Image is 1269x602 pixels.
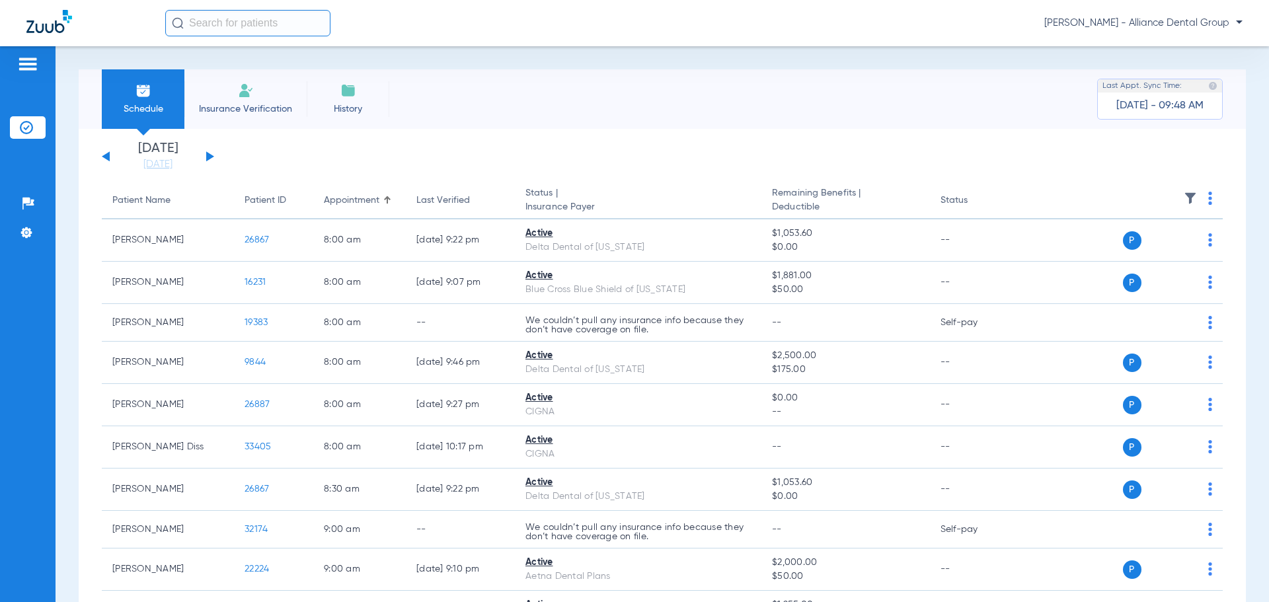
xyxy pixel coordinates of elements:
[525,433,751,447] div: Active
[772,405,919,419] span: --
[1123,560,1141,579] span: P
[172,17,184,29] img: Search Icon
[102,511,234,548] td: [PERSON_NAME]
[525,570,751,583] div: Aetna Dental Plans
[406,304,515,342] td: --
[313,342,406,384] td: 8:00 AM
[772,241,919,254] span: $0.00
[112,194,171,207] div: Patient Name
[525,476,751,490] div: Active
[525,363,751,377] div: Delta Dental of [US_STATE]
[112,102,174,116] span: Schedule
[406,342,515,384] td: [DATE] 9:46 PM
[406,426,515,469] td: [DATE] 10:17 PM
[1123,438,1141,457] span: P
[1044,17,1243,30] span: [PERSON_NAME] - Alliance Dental Group
[525,283,751,297] div: Blue Cross Blue Shield of [US_STATE]
[772,391,919,405] span: $0.00
[772,570,919,583] span: $50.00
[930,219,1019,262] td: --
[930,182,1019,219] th: Status
[406,548,515,591] td: [DATE] 9:10 PM
[406,511,515,548] td: --
[102,304,234,342] td: [PERSON_NAME]
[772,442,782,451] span: --
[416,194,470,207] div: Last Verified
[118,142,198,171] li: [DATE]
[245,484,269,494] span: 26867
[324,194,379,207] div: Appointment
[1116,99,1204,112] span: [DATE] - 09:48 AM
[102,219,234,262] td: [PERSON_NAME]
[245,525,268,534] span: 32174
[406,384,515,426] td: [DATE] 9:27 PM
[930,342,1019,384] td: --
[1123,274,1141,292] span: P
[1102,79,1182,93] span: Last Appt. Sync Time:
[245,278,266,287] span: 16231
[102,384,234,426] td: [PERSON_NAME]
[245,194,303,207] div: Patient ID
[772,556,919,570] span: $2,000.00
[313,304,406,342] td: 8:00 AM
[525,490,751,504] div: Delta Dental of [US_STATE]
[930,548,1019,591] td: --
[1208,440,1212,453] img: group-dot-blue.svg
[525,269,751,283] div: Active
[772,490,919,504] span: $0.00
[772,476,919,490] span: $1,053.60
[1208,398,1212,411] img: group-dot-blue.svg
[525,447,751,461] div: CIGNA
[1208,482,1212,496] img: group-dot-blue.svg
[772,269,919,283] span: $1,881.00
[102,426,234,469] td: [PERSON_NAME] Diss
[1208,562,1212,576] img: group-dot-blue.svg
[772,318,782,327] span: --
[525,349,751,363] div: Active
[313,384,406,426] td: 8:00 AM
[1123,231,1141,250] span: P
[102,469,234,511] td: [PERSON_NAME]
[135,83,151,98] img: Schedule
[525,316,751,334] p: We couldn’t pull any insurance info because they don’t have coverage on file.
[245,318,268,327] span: 19383
[525,391,751,405] div: Active
[324,194,395,207] div: Appointment
[525,405,751,419] div: CIGNA
[313,511,406,548] td: 9:00 AM
[772,283,919,297] span: $50.00
[1123,354,1141,372] span: P
[525,241,751,254] div: Delta Dental of [US_STATE]
[525,556,751,570] div: Active
[761,182,929,219] th: Remaining Benefits |
[1208,523,1212,536] img: group-dot-blue.svg
[245,564,269,574] span: 22224
[1184,192,1197,205] img: filter.svg
[930,384,1019,426] td: --
[406,219,515,262] td: [DATE] 9:22 PM
[416,194,504,207] div: Last Verified
[245,194,286,207] div: Patient ID
[1123,396,1141,414] span: P
[525,227,751,241] div: Active
[112,194,223,207] div: Patient Name
[772,363,919,377] span: $175.00
[772,525,782,534] span: --
[930,304,1019,342] td: Self-pay
[930,469,1019,511] td: --
[102,262,234,304] td: [PERSON_NAME]
[118,158,198,171] a: [DATE]
[317,102,379,116] span: History
[772,200,919,214] span: Deductible
[238,83,254,98] img: Manual Insurance Verification
[772,227,919,241] span: $1,053.60
[1208,233,1212,246] img: group-dot-blue.svg
[1208,276,1212,289] img: group-dot-blue.svg
[245,235,269,245] span: 26867
[406,469,515,511] td: [DATE] 9:22 PM
[313,548,406,591] td: 9:00 AM
[1208,192,1212,205] img: group-dot-blue.svg
[1208,81,1217,91] img: last sync help info
[245,400,270,409] span: 26887
[340,83,356,98] img: History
